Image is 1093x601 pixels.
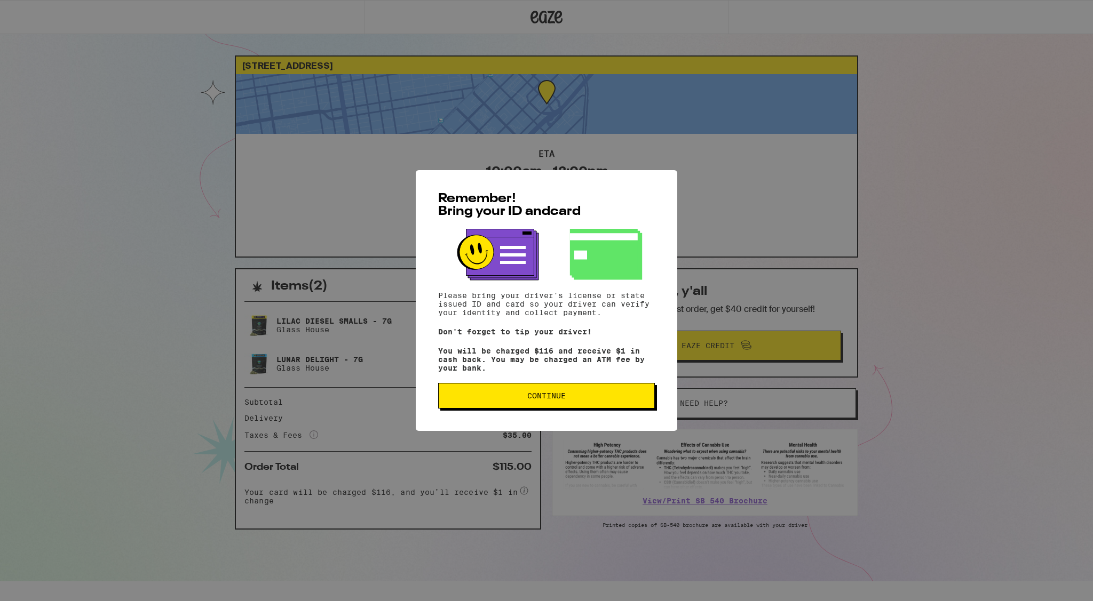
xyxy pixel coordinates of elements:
span: Remember! Bring your ID and card [438,193,581,218]
span: Continue [527,392,566,399]
p: Please bring your driver's license or state issued ID and card so your driver can verify your ide... [438,291,655,317]
button: Continue [438,383,655,408]
p: You will be charged $116 and receive $1 in cash back. You may be charged an ATM fee by your bank. [438,347,655,372]
p: Don't forget to tip your driver! [438,327,655,336]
